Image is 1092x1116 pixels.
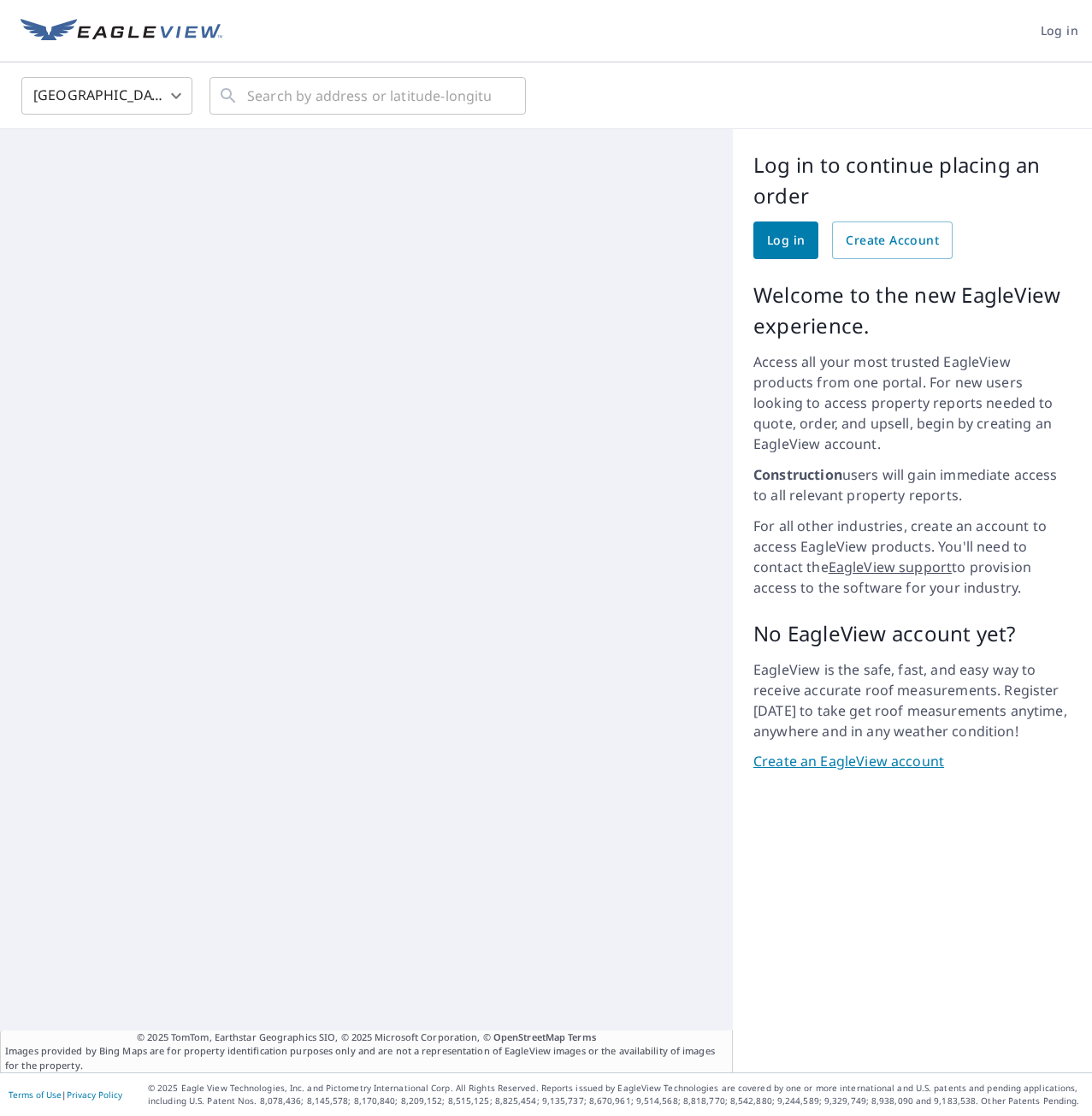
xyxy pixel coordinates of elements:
span: Log in [1041,21,1078,42]
p: users will gain immediate access to all relevant property reports. [753,464,1071,505]
a: Create an EagleView account [753,752,1071,771]
p: © 2025 Eagle View Technologies, Inc. and Pictometry International Corp. All Rights Reserved. Repo... [148,1082,1083,1107]
p: Log in to continue placing an order [753,150,1071,211]
a: Terms of Use [9,1089,62,1101]
p: For all other industries, create an account to access EagleView products. You'll need to contact ... [753,516,1071,598]
p: | [9,1089,122,1100]
a: Terms [568,1030,596,1043]
p: No EagleView account yet? [753,618,1071,649]
a: EagleView support [829,558,953,576]
strong: Construction [753,465,842,484]
p: EagleView is the safe, fast, and easy way to receive accurate roof measurements. Register [DATE] ... [753,659,1071,741]
span: Create Account [846,230,939,251]
span: Log in [767,230,805,251]
a: OpenStreetMap [493,1030,565,1043]
input: Search by address or latitude-longitude [247,72,491,120]
span: © 2025 TomTom, Earthstar Geographics SIO, © 2025 Microsoft Corporation, © [137,1030,596,1045]
p: Welcome to the new EagleView experience. [753,280,1071,341]
img: EV Logo [21,19,222,44]
div: [GEOGRAPHIC_DATA] [21,72,192,120]
a: Log in [753,221,818,259]
a: Create Account [832,221,953,259]
a: Privacy Policy [67,1089,122,1101]
p: Access all your most trusted EagleView products from one portal. For new users looking to access ... [753,351,1071,454]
